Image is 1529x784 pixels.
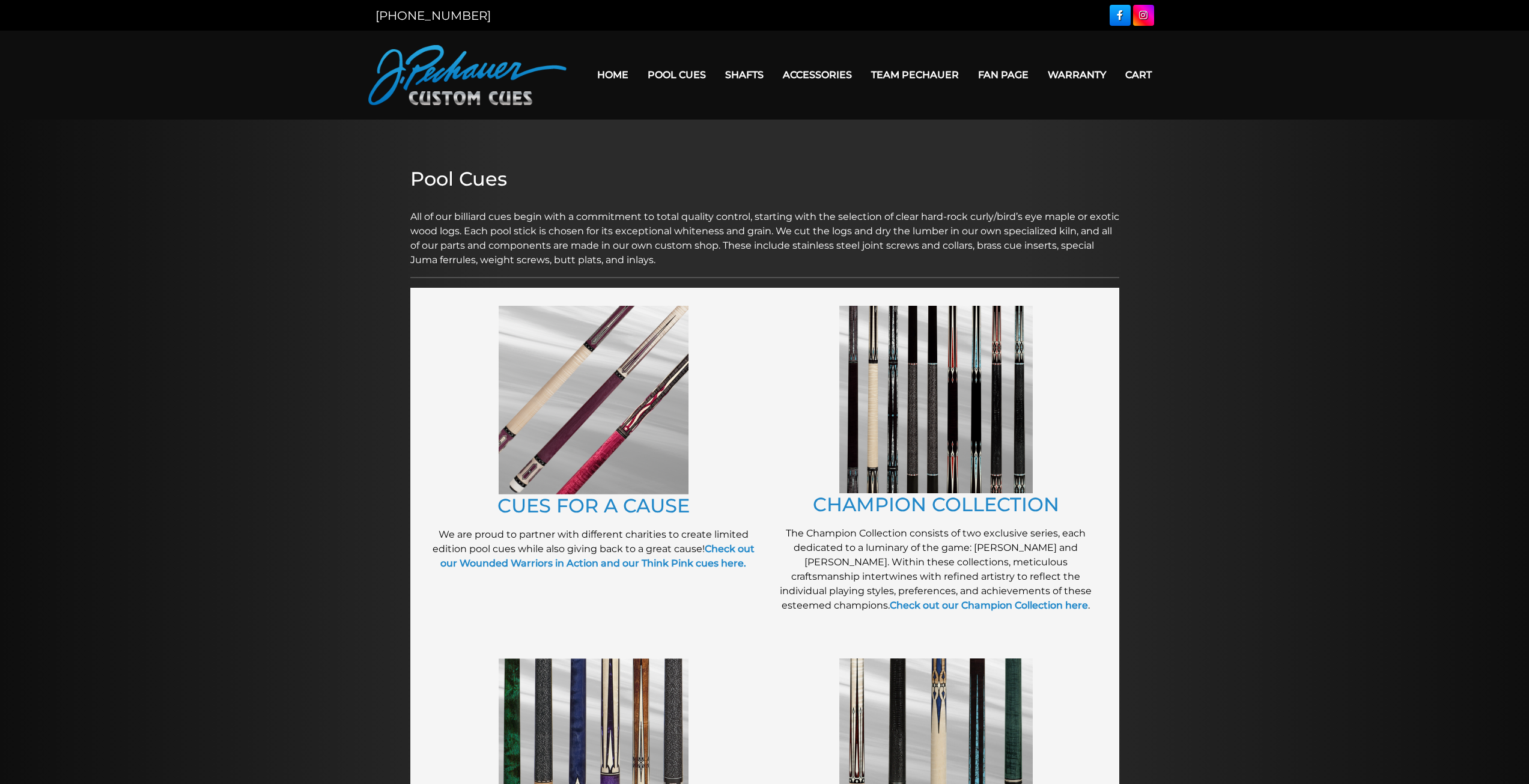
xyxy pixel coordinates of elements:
[813,493,1059,516] a: CHAMPION COLLECTION
[890,600,1088,611] a: Check out our Champion Collection here
[716,59,773,90] a: Shafts
[968,59,1038,90] a: Fan Page
[497,494,690,517] a: CUES FOR A CAUSE
[862,59,968,90] a: Team Pechauer
[1038,59,1116,90] a: Warranty
[773,59,862,90] a: Accessories
[428,527,759,571] p: We are proud to partner with different charities to create limited edition pool cues while also g...
[410,168,1119,190] h2: Pool Cues
[638,59,716,90] a: Pool Cues
[375,8,491,23] a: [PHONE_NUMBER]
[771,526,1101,613] p: The Champion Collection consists of two exclusive series, each dedicated to a luminary of the gam...
[410,195,1119,267] p: All of our billiard cues begin with a commitment to total quality control, starting with the sele...
[588,59,638,90] a: Home
[368,45,567,105] img: Pechauer Custom Cues
[440,543,755,569] a: Check out our Wounded Warriors in Action and our Think Pink cues here.
[1116,59,1161,90] a: Cart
